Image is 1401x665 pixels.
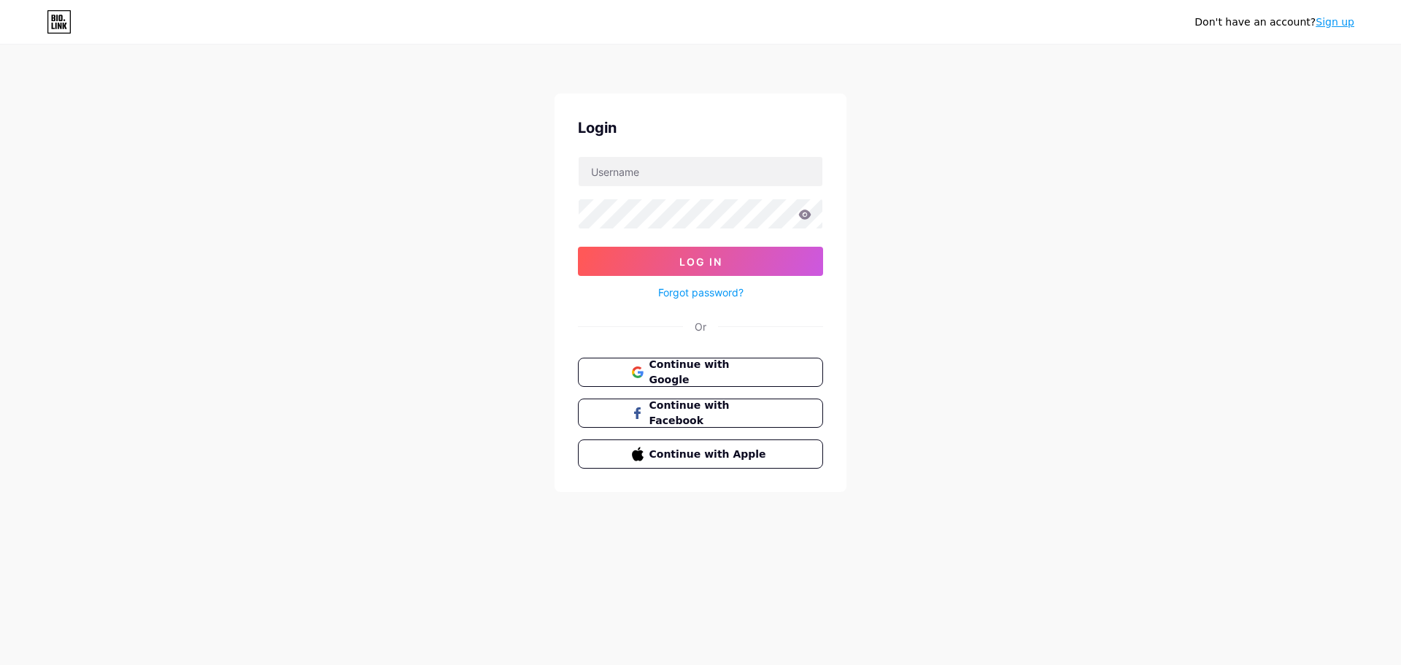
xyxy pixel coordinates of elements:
[579,157,822,186] input: Username
[649,357,770,388] span: Continue with Google
[1316,16,1354,28] a: Sign up
[578,399,823,428] button: Continue with Facebook
[695,319,706,334] div: Or
[1194,15,1354,30] div: Don't have an account?
[578,439,823,469] button: Continue with Apple
[658,285,744,300] a: Forgot password?
[649,447,770,462] span: Continue with Apple
[649,398,770,428] span: Continue with Facebook
[578,247,823,276] button: Log In
[578,117,823,139] div: Login
[679,255,722,268] span: Log In
[578,358,823,387] button: Continue with Google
